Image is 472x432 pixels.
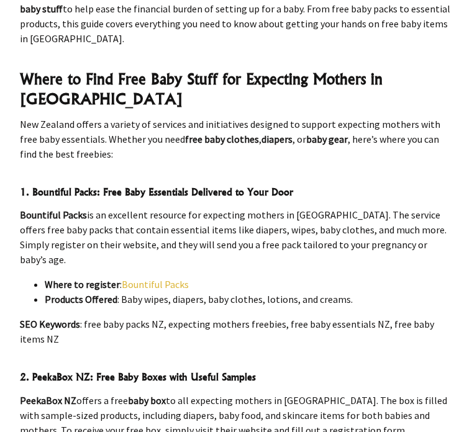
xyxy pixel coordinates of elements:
[122,278,189,290] a: Bountiful Packs
[20,371,256,383] strong: 2. PeekaBox NZ: Free Baby Boxes with Useful Samples
[20,318,80,330] strong: SEO Keywords
[20,317,452,346] p: : free baby packs NZ, expecting mothers freebies, free baby essentials NZ, free baby items NZ
[20,70,383,108] strong: Where to Find Free Baby Stuff for Expecting Mothers in [GEOGRAPHIC_DATA]
[20,394,76,407] strong: PeekaBox NZ
[20,207,452,267] p: is an excellent resource for expecting mothers in [GEOGRAPHIC_DATA]. The service offers free baby...
[20,209,87,221] strong: Bountiful Packs
[185,133,259,145] strong: free baby clothes
[128,394,166,407] strong: baby box
[306,133,348,145] strong: baby gear
[45,293,117,305] strong: Products Offered
[45,292,452,307] li: : Baby wipes, diapers, baby clothes, lotions, and creams.
[20,117,452,161] p: New Zealand offers a variety of services and initiatives designed to support expecting mothers wi...
[45,278,120,290] strong: Where to register
[261,133,293,145] strong: diapers
[20,186,293,198] strong: 1. Bountiful Packs: Free Baby Essentials Delivered to Your Door
[45,277,452,292] li: :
